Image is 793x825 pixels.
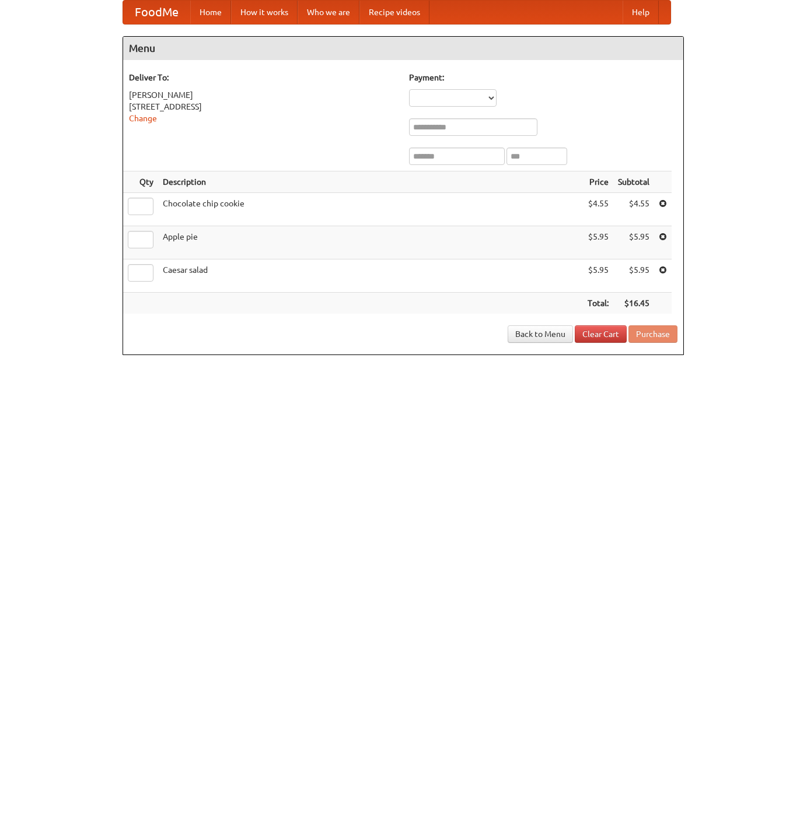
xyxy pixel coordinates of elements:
[583,259,613,293] td: $5.95
[158,171,583,193] th: Description
[583,293,613,314] th: Total:
[613,259,654,293] td: $5.95
[575,325,627,343] a: Clear Cart
[129,89,397,101] div: [PERSON_NAME]
[613,193,654,226] td: $4.55
[409,72,677,83] h5: Payment:
[129,72,397,83] h5: Deliver To:
[613,226,654,259] td: $5.95
[129,101,397,113] div: [STREET_ADDRESS]
[298,1,359,24] a: Who we are
[231,1,298,24] a: How it works
[508,325,573,343] a: Back to Menu
[129,114,157,123] a: Change
[190,1,231,24] a: Home
[359,1,429,24] a: Recipe videos
[628,325,677,343] button: Purchase
[123,171,158,193] th: Qty
[623,1,659,24] a: Help
[158,226,583,259] td: Apple pie
[123,37,683,60] h4: Menu
[158,193,583,226] td: Chocolate chip cookie
[613,171,654,193] th: Subtotal
[583,193,613,226] td: $4.55
[583,171,613,193] th: Price
[583,226,613,259] td: $5.95
[123,1,190,24] a: FoodMe
[613,293,654,314] th: $16.45
[158,259,583,293] td: Caesar salad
